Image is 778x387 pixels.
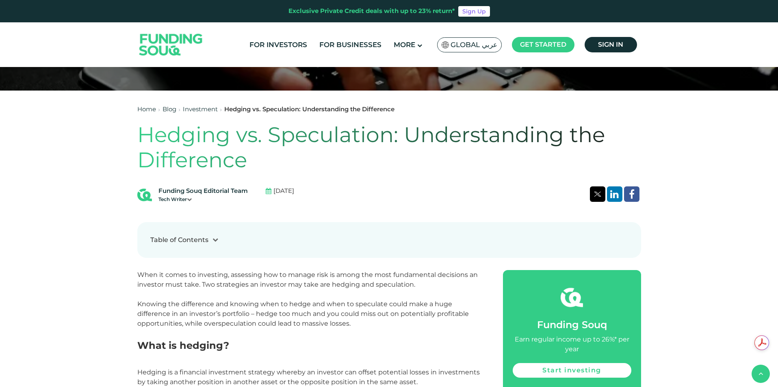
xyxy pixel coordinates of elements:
a: Investment [183,105,218,113]
h1: Hedging vs. Speculation: Understanding the Difference [137,122,641,173]
a: Sign in [585,37,637,52]
button: back [752,365,770,383]
img: SA Flag [442,41,449,48]
img: twitter [594,192,601,197]
div: Funding Souq Editorial Team [158,186,248,196]
span: Sign in [598,41,623,48]
div: Exclusive Private Credit deals with up to 23% return* [288,6,455,16]
span: When it comes to investing, assessing how to manage risk is among the most fundamental decisions ... [137,271,478,327]
img: Logo [131,24,211,65]
a: For Investors [247,38,309,52]
div: Table of Contents [150,235,208,245]
span: Get started [520,41,566,48]
span: What is hedging? [137,339,229,351]
a: Blog [163,105,176,113]
a: Start investing [513,363,631,378]
div: Hedging vs. Speculation: Understanding the Difference [224,105,394,114]
a: Home [137,105,156,113]
span: Global عربي [451,40,497,50]
img: fsicon [561,286,583,309]
div: Earn regular income up to 26%* per year [513,335,631,354]
span: More [394,41,415,49]
span: Funding Souq [537,319,607,331]
a: For Businesses [317,38,384,52]
div: Tech Writer [158,196,248,203]
img: Blog Author [137,188,152,202]
a: Sign Up [458,6,490,17]
span: [DATE] [273,186,294,196]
